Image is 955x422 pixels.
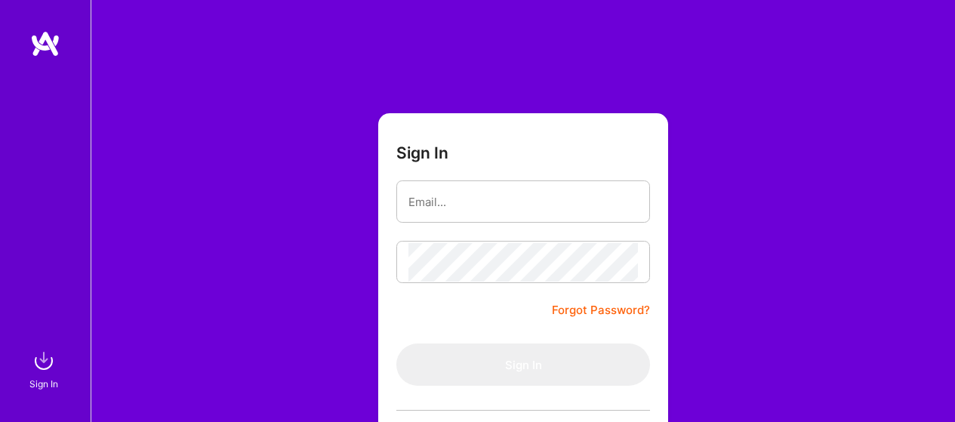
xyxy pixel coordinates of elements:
a: Forgot Password? [552,301,650,319]
a: sign inSign In [32,346,59,392]
div: Sign In [29,376,58,392]
h3: Sign In [396,143,448,162]
button: Sign In [396,343,650,386]
input: Email... [408,183,638,221]
img: logo [30,30,60,57]
img: sign in [29,346,59,376]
